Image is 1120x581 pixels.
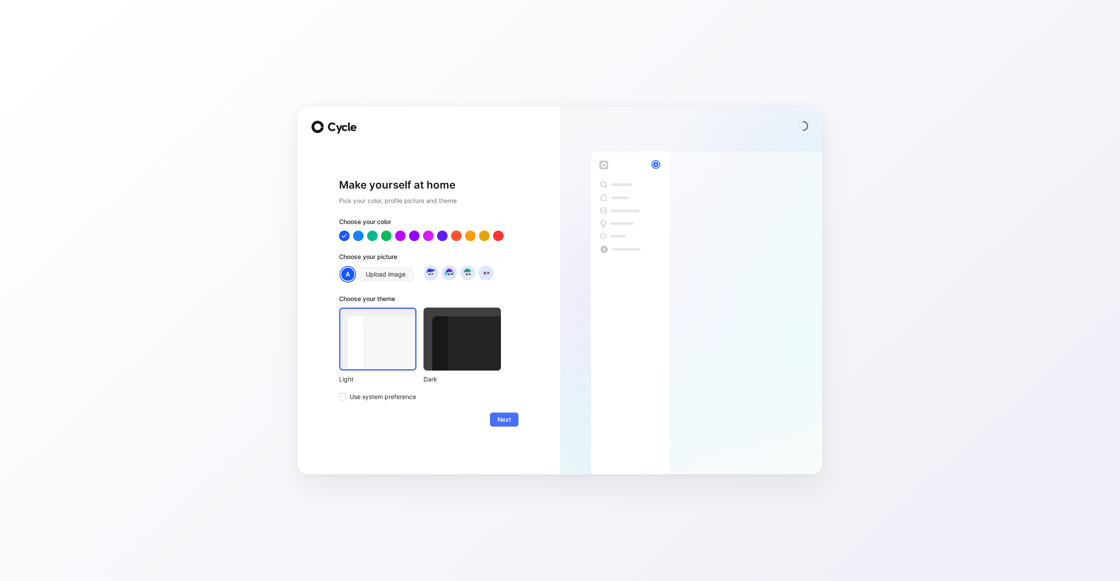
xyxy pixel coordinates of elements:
[339,196,518,206] h2: Pick your color, profile picture and theme
[423,374,501,385] div: Dark
[497,414,511,425] span: Next
[652,161,659,168] div: A
[443,267,455,279] img: avatar
[339,252,518,266] div: Choose your picture
[339,178,518,192] h1: Make yourself at home
[340,267,355,282] div: A
[366,269,406,280] span: Upload image
[490,413,518,427] button: Next
[339,374,416,385] div: Light
[350,392,416,402] span: Use system preference
[480,267,492,279] img: avatar
[462,267,473,279] img: avatar
[339,294,501,308] div: Choose your theme
[425,267,437,279] img: avatar
[358,267,413,281] button: Upload image
[339,217,518,231] div: Choose your color
[599,161,608,169] img: workspace-default-logo-wX5zAyuM.png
